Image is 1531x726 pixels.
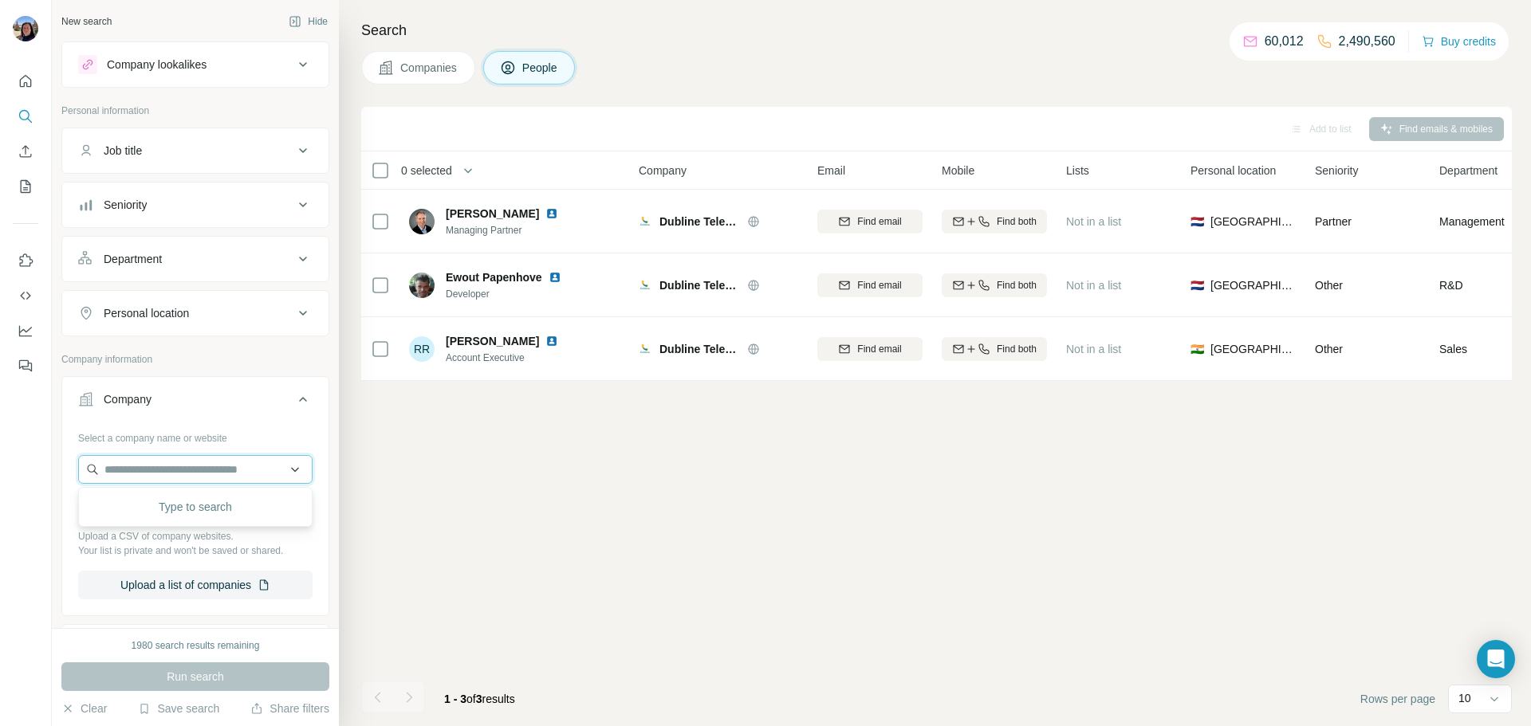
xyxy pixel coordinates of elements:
[400,60,459,76] span: Companies
[409,273,435,298] img: Avatar
[942,210,1047,233] button: Find both
[639,215,651,228] img: Logo of Dubline Telecom
[1066,279,1121,292] span: Not in a list
[817,273,923,297] button: Find email
[132,638,260,653] div: 1980 search results remaining
[817,210,923,233] button: Find email
[639,343,651,355] img: Logo of Dubline Telecom
[104,251,162,267] div: Department
[78,571,313,599] button: Upload a list of companies
[62,294,329,332] button: Personal location
[545,207,558,220] img: LinkedIn logo
[62,240,329,278] button: Department
[1210,214,1296,230] span: [GEOGRAPHIC_DATA]
[817,163,845,179] span: Email
[446,206,539,222] span: [PERSON_NAME]
[78,425,313,445] div: Select a company name or website
[997,342,1037,356] span: Find both
[61,104,329,118] p: Personal information
[1315,343,1343,355] span: Other
[1339,32,1395,51] p: 2,490,560
[1191,214,1204,230] span: 🇳🇱
[62,380,329,425] button: Company
[13,172,38,201] button: My lists
[1066,163,1089,179] span: Lists
[639,163,687,179] span: Company
[62,186,329,224] button: Seniority
[446,333,539,349] span: [PERSON_NAME]
[444,693,466,705] span: 1 - 3
[466,693,476,705] span: of
[997,278,1037,292] span: Find both
[942,337,1047,361] button: Find both
[82,491,309,523] div: Type to search
[62,45,329,84] button: Company lookalikes
[13,281,38,310] button: Use Surfe API
[942,163,974,179] span: Mobile
[13,16,38,41] img: Avatar
[61,700,107,716] button: Clear
[1191,163,1276,179] span: Personal location
[104,305,189,321] div: Personal location
[13,67,38,96] button: Quick start
[104,197,147,213] div: Seniority
[1439,214,1505,230] span: Management
[13,102,38,131] button: Search
[1360,691,1435,707] span: Rows per page
[857,214,901,229] span: Find email
[104,391,152,407] div: Company
[1315,215,1352,228] span: Partner
[13,246,38,275] button: Use Surfe on LinkedIn
[1265,32,1304,51] p: 60,012
[659,214,739,230] span: Dubline Telecom
[1315,163,1358,179] span: Seniority
[361,19,1512,41] h4: Search
[104,143,142,159] div: Job title
[1439,163,1498,179] span: Department
[1315,279,1343,292] span: Other
[107,57,207,73] div: Company lookalikes
[1477,640,1515,678] div: Open Intercom Messenger
[409,336,435,362] div: RR
[1191,341,1204,357] span: 🇮🇳
[1458,690,1471,706] p: 10
[1422,30,1496,53] button: Buy credits
[250,700,329,716] button: Share filters
[13,316,38,345] button: Dashboard
[549,271,561,284] img: LinkedIn logo
[78,529,313,544] p: Upload a CSV of company websites.
[1210,277,1296,293] span: [GEOGRAPHIC_DATA]
[277,10,339,33] button: Hide
[1066,343,1121,355] span: Not in a list
[61,352,329,367] p: Company information
[1191,277,1204,293] span: 🇳🇱
[476,693,482,705] span: 3
[401,163,452,179] span: 0 selected
[997,214,1037,229] span: Find both
[446,223,577,237] span: Managing Partner
[817,337,923,361] button: Find email
[61,14,112,29] div: New search
[942,273,1047,297] button: Find both
[446,351,577,365] span: Account Executive
[659,277,739,293] span: Dubline Telecom
[13,137,38,166] button: Enrich CSV
[446,287,581,301] span: Developer
[62,131,329,170] button: Job title
[444,693,515,705] span: results
[545,335,558,347] img: LinkedIn logo
[409,209,435,234] img: Avatar
[138,700,219,716] button: Save search
[1210,341,1296,357] span: [GEOGRAPHIC_DATA]
[13,351,38,380] button: Feedback
[639,279,651,292] img: Logo of Dubline Telecom
[1439,341,1467,357] span: Sales
[1066,215,1121,228] span: Not in a list
[659,341,739,357] span: Dubline Telecom
[446,269,542,285] span: Ewout Papenhove
[1439,277,1463,293] span: R&D
[522,60,559,76] span: People
[857,278,901,292] span: Find email
[78,544,313,558] p: Your list is private and won't be saved or shared.
[857,342,901,356] span: Find email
